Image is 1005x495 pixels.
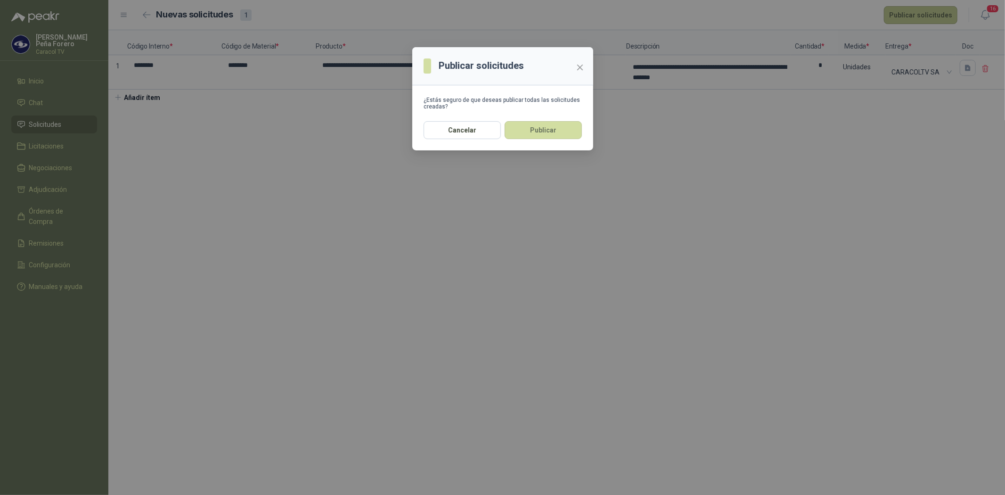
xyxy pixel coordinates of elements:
[424,97,582,110] div: ¿Estás seguro de que deseas publicar todas las solicitudes creadas?
[505,121,582,139] button: Publicar
[576,64,584,71] span: close
[424,121,501,139] button: Cancelar
[572,60,588,75] button: Close
[439,58,524,73] h3: Publicar solicitudes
